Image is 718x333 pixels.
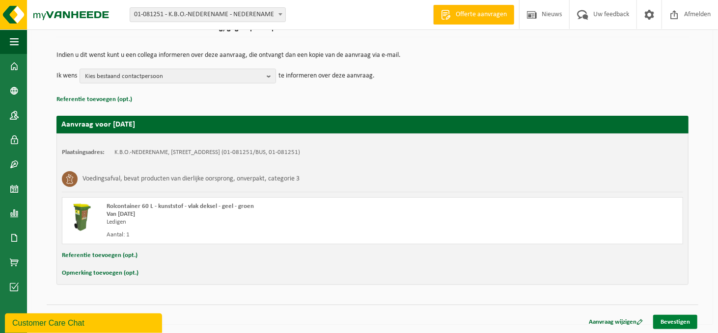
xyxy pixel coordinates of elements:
div: Aantal: 1 [107,231,412,239]
button: Referentie toevoegen (opt.) [62,249,138,262]
div: Ledigen [107,218,412,226]
img: WB-0060-HPE-GN-50.png [67,203,97,232]
strong: Aanvraag voor [DATE] [61,121,135,128]
button: Referentie toevoegen (opt.) [56,93,132,106]
p: Ik wens [56,69,77,83]
strong: Van [DATE] [107,211,135,217]
button: Opmerking toevoegen (opt.) [62,267,138,280]
h3: Voedingsafval, bevat producten van dierlijke oorsprong, onverpakt, categorie 3 [83,171,300,187]
span: Rolcontainer 60 L - kunststof - vlak deksel - geel - groen [107,203,254,209]
button: Kies bestaand contactpersoon [80,69,276,83]
span: Offerte aanvragen [453,10,509,20]
p: te informeren over deze aanvraag. [278,69,375,83]
h2: Hieronder vindt u een overzicht van uw aanvraag, gegroepeerd per datum. [56,24,689,37]
a: Bevestigen [653,315,697,329]
span: Kies bestaand contactpersoon [85,69,263,84]
strong: Plaatsingsadres: [62,149,105,155]
iframe: chat widget [5,311,164,333]
td: K.B.O.-NEDERENAME, [STREET_ADDRESS] (01-081251/BUS, 01-081251) [114,149,300,156]
a: Offerte aanvragen [433,5,514,25]
span: 01-081251 - K.B.O.-NEDERENAME - NEDERENAME [130,8,285,22]
a: Aanvraag wijzigen [581,315,650,329]
p: Indien u dit wenst kunt u een collega informeren over deze aanvraag, die ontvangt dan een kopie v... [56,52,689,59]
span: 01-081251 - K.B.O.-NEDERENAME - NEDERENAME [130,7,286,22]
